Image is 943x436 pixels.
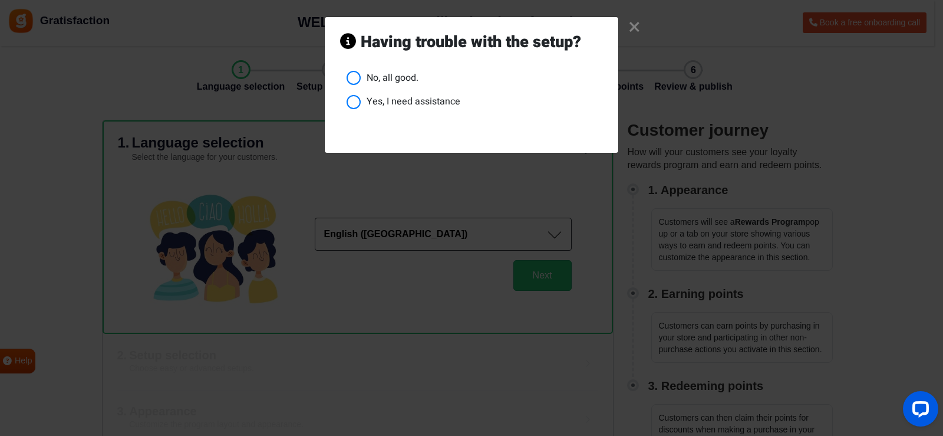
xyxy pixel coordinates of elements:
[347,71,603,86] li: No, all good.
[361,32,581,52] strong: Having trouble with the setup?
[893,386,943,436] iframe: LiveChat chat widget
[347,94,603,109] li: Yes, I need assistance
[628,22,641,33] a: ×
